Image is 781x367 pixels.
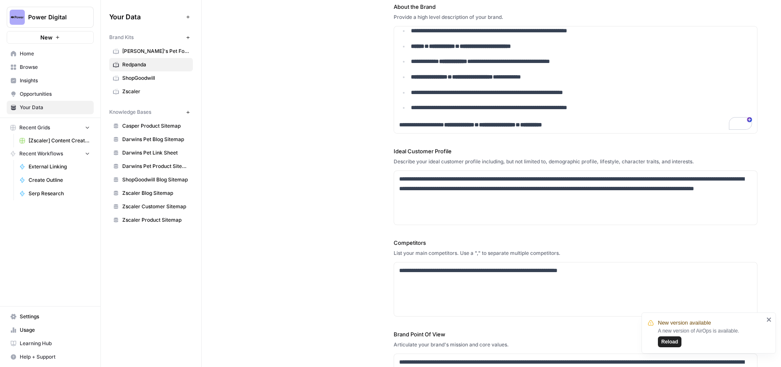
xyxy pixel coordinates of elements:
[122,149,189,157] span: Darwins Pet Link Sheet
[20,353,90,361] span: Help + Support
[122,122,189,130] span: Casper Product Sitemap
[394,13,757,21] div: Provide a high level description of your brand.
[19,150,63,157] span: Recent Workflows
[109,12,183,22] span: Your Data
[109,34,134,41] span: Brand Kits
[122,74,189,82] span: ShopGoodwill
[19,124,50,131] span: Recent Grids
[109,71,193,85] a: ShopGoodwill
[109,160,193,173] a: Darwins Pet Product Sitemap
[109,213,193,227] a: Zscaler Product Sitemap
[394,249,757,257] div: List your main competitors. Use a "," to separate multiple competitors.
[7,323,94,337] a: Usage
[109,146,193,160] a: Darwins Pet Link Sheet
[7,147,94,160] button: Recent Workflows
[122,47,189,55] span: [PERSON_NAME]'s Pet Food
[109,119,193,133] a: Casper Product Sitemap
[7,310,94,323] a: Settings
[7,60,94,74] a: Browse
[661,338,678,346] span: Reload
[394,3,757,11] label: About the Brand
[394,158,757,165] div: Describe your ideal customer profile including, but not limited to, demographic profile, lifestyl...
[109,200,193,213] a: Zscaler Customer Sitemap
[7,337,94,350] a: Learning Hub
[16,160,94,173] a: External Linking
[16,134,94,147] a: [Zscaler] Content Creation
[394,341,757,349] div: Articulate your brand's mission and core values.
[7,87,94,101] a: Opportunities
[16,187,94,200] a: Serp Research
[658,327,764,347] div: A new version of AirOps is available.
[109,173,193,186] a: ShopGoodwill Blog Sitemap
[122,203,189,210] span: Zscaler Customer Sitemap
[7,121,94,134] button: Recent Grids
[394,147,757,155] label: Ideal Customer Profile
[766,316,772,323] button: close
[122,163,189,170] span: Darwins Pet Product Sitemap
[10,10,25,25] img: Power Digital Logo
[20,63,90,71] span: Browse
[7,47,94,60] a: Home
[16,173,94,187] a: Create Outline
[122,61,189,68] span: Redpanda
[122,189,189,197] span: Zscaler Blog Sitemap
[40,33,53,42] span: New
[28,13,79,21] span: Power Digital
[658,336,681,347] button: Reload
[109,85,193,98] a: Zscaler
[122,216,189,224] span: Zscaler Product Sitemap
[109,45,193,58] a: [PERSON_NAME]'s Pet Food
[394,330,757,338] label: Brand Point Of View
[122,88,189,95] span: Zscaler
[29,163,90,170] span: External Linking
[20,340,90,347] span: Learning Hub
[7,7,94,28] button: Workspace: Power Digital
[29,176,90,184] span: Create Outline
[658,319,711,327] span: New version available
[20,77,90,84] span: Insights
[7,74,94,87] a: Insights
[122,176,189,183] span: ShopGoodwill Blog Sitemap
[29,137,90,144] span: [Zscaler] Content Creation
[7,350,94,364] button: Help + Support
[20,313,90,320] span: Settings
[109,58,193,71] a: Redpanda
[29,190,90,197] span: Serp Research
[7,31,94,44] button: New
[109,108,151,116] span: Knowledge Bases
[20,90,90,98] span: Opportunities
[122,136,189,143] span: Darwins Pet Blog Sitemap
[394,239,757,247] label: Competitors
[20,326,90,334] span: Usage
[20,104,90,111] span: Your Data
[7,101,94,114] a: Your Data
[20,50,90,58] span: Home
[109,186,193,200] a: Zscaler Blog Sitemap
[109,133,193,146] a: Darwins Pet Blog Sitemap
